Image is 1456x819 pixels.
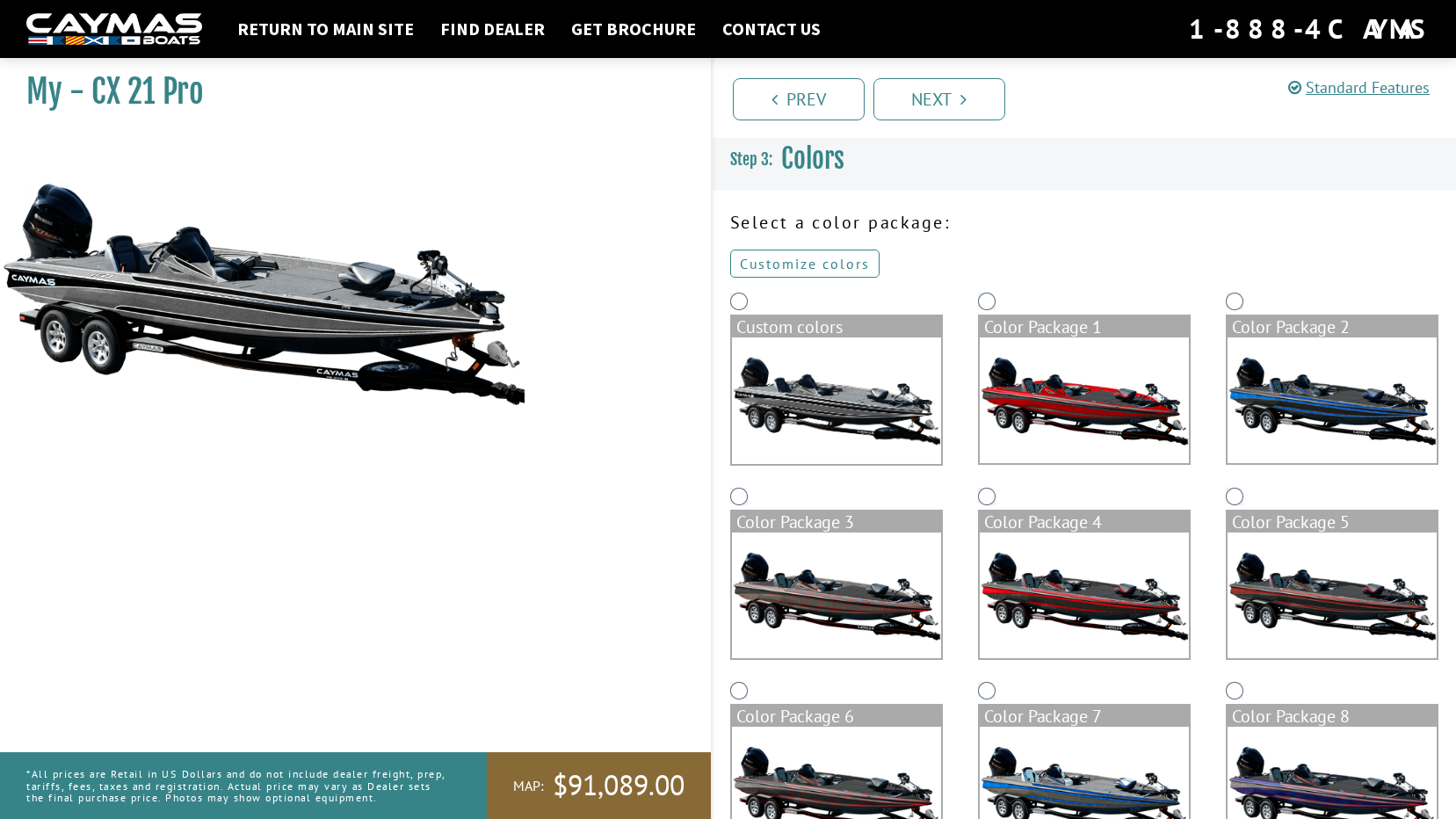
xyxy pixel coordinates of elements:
[26,759,447,812] p: *All prices are Retail in US Dollars and do not include dealer freight, prep, tariffs, fees, taxe...
[732,337,941,464] img: cx-Base-Layer.png
[1189,10,1430,48] div: 1-888-4CAYMAS
[553,767,685,804] span: $91,089.00
[1228,706,1437,727] div: Color Package 8
[714,18,829,40] a: Contact Us
[873,78,1005,120] a: Next
[1228,533,1437,658] img: color_package_286.png
[487,752,711,819] a: MAP:$91,089.00
[730,209,1439,236] p: Select a color package:
[980,337,1189,463] img: color_package_282.png
[431,18,554,40] a: Find Dealer
[980,511,1189,533] div: Color Package 4
[1288,77,1430,98] a: Standard Features
[513,777,544,795] span: MAP:
[980,533,1189,658] img: color_package_285.png
[730,250,880,278] a: Customize colors
[1228,511,1437,533] div: Color Package 5
[1228,316,1437,337] div: Color Package 2
[562,18,705,40] a: Get Brochure
[26,13,202,46] img: white-logo-c9c8dbefe5ff5ceceb0f0178aa75bf4bb51f6bca0971e226c86eb53dfe498488.png
[733,78,865,120] a: Prev
[732,511,941,533] div: Color Package 3
[228,18,423,40] a: Return to main site
[732,533,941,658] img: color_package_284.png
[1228,337,1437,463] img: color_package_283.png
[732,706,941,727] div: Color Package 6
[980,706,1189,727] div: Color Package 7
[732,316,941,337] div: Custom colors
[26,72,667,112] h1: My - CX 21 Pro
[980,316,1189,337] div: Color Package 1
